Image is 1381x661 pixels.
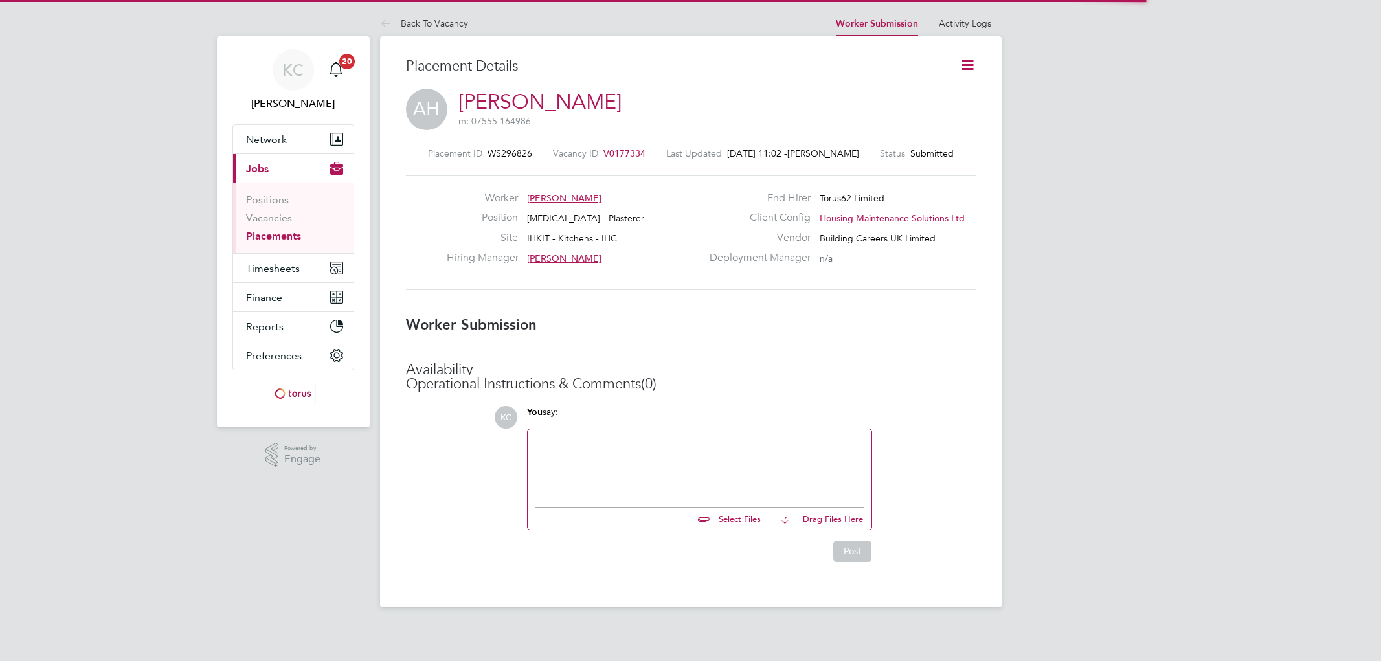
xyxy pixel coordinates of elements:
span: Engage [284,454,320,465]
a: Back To Vacancy [380,17,468,29]
label: Placement ID [428,148,482,159]
span: [PERSON_NAME] [527,192,601,204]
button: Preferences [233,341,354,370]
label: Hiring Manager [447,251,518,265]
nav: Main navigation [217,36,370,427]
span: Kirsty Coburn [232,96,354,111]
label: End Hirer [702,192,811,205]
span: Reports [246,320,284,333]
h3: Availability [406,361,976,379]
span: Preferences [246,350,302,362]
button: Post [833,541,871,561]
div: say: [527,406,872,429]
label: Site [447,231,518,245]
label: Position [447,211,518,225]
label: Deployment Manager [702,251,811,265]
span: Finance [246,291,282,304]
button: Network [233,125,354,153]
label: Worker [447,192,518,205]
a: 20 [323,49,349,91]
a: Placements [246,230,301,242]
span: Building Careers UK Limited [820,232,936,244]
span: KC [282,62,304,78]
span: You [527,407,543,418]
span: [PERSON_NAME] [787,148,859,159]
button: Drag Files Here [771,506,864,533]
a: Powered byEngage [265,443,320,467]
button: Finance [233,283,354,311]
label: Vendor [702,231,811,245]
span: Network [246,133,287,146]
span: Jobs [246,162,269,175]
a: [PERSON_NAME] [458,89,622,115]
a: Worker Submission [836,18,918,29]
span: m: 07555 164986 [458,115,531,127]
span: n/a [820,252,833,264]
span: IHKIT - Kitchens - IHC [527,232,617,244]
span: (0) [641,375,657,392]
span: [DATE] 11:02 - [727,148,787,159]
button: Timesheets [233,254,354,282]
span: Torus62 Limited [820,192,884,204]
img: torus-logo-retina.png [270,383,315,404]
h3: Placement Details [406,57,940,76]
span: Powered by [284,443,320,454]
a: KC[PERSON_NAME] [232,49,354,111]
button: Reports [233,312,354,341]
a: Go to home page [232,383,354,404]
span: V0177334 [603,148,646,159]
h3: Operational Instructions & Comments [406,375,976,394]
label: Vacancy ID [553,148,598,159]
span: KC [495,406,517,429]
span: WS296826 [488,148,532,159]
span: Submitted [910,148,954,159]
button: Jobs [233,154,354,183]
span: AH [406,89,447,130]
div: Jobs [233,183,354,253]
label: Status [880,148,905,159]
label: Client Config [702,211,811,225]
label: Last Updated [666,148,722,159]
span: Housing Maintenance Solutions Ltd [820,212,965,224]
span: Timesheets [246,262,300,274]
b: Worker Submission [406,316,537,333]
a: Activity Logs [939,17,991,29]
span: 20 [339,54,355,69]
a: Positions [246,194,289,206]
span: [MEDICAL_DATA] - Plasterer [527,212,644,224]
a: Vacancies [246,212,292,224]
span: [PERSON_NAME] [527,252,601,264]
